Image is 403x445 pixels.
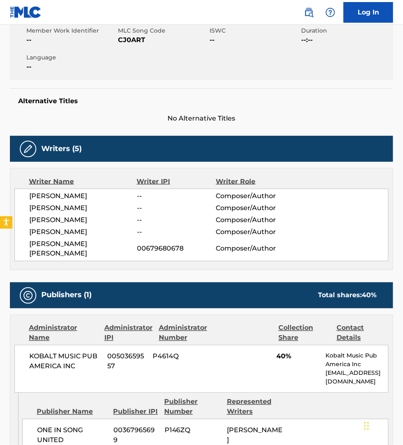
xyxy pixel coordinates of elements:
span: P4614Q [153,352,207,362]
h5: Writers (5) [41,144,82,154]
div: Administrator Name [29,323,98,343]
span: ISWC [210,26,299,35]
span: 00679680678 [137,244,216,254]
img: MLC Logo [10,6,42,18]
span: 40% [276,352,319,362]
div: Contact Details [337,323,389,343]
div: Drag [364,414,369,438]
div: Writer IPI [137,177,216,187]
span: Member Work Identifier [26,26,116,35]
span: P146ZQ [165,426,221,436]
h5: Publishers (1) [41,291,92,300]
a: Public Search [301,4,317,21]
div: Collection Share [278,323,330,343]
span: [PERSON_NAME] [29,227,137,237]
span: -- [137,203,216,213]
span: 00503659557 [107,352,147,372]
span: Composer/Author [216,203,288,213]
h5: Alternative Titles [18,97,385,105]
div: Help [322,4,339,21]
span: --:-- [302,35,391,45]
span: 40 % [362,291,377,299]
span: -- [26,62,116,72]
span: [PERSON_NAME] [PERSON_NAME] [29,239,137,259]
span: Duration [302,26,391,35]
span: -- [137,191,216,201]
div: Total shares: [318,291,377,301]
div: Administrator Number [159,323,211,343]
span: No Alternative Titles [10,114,393,123]
a: Log In [344,2,393,23]
img: Writers [23,144,33,154]
span: KOBALT MUSIC PUB AMERICA INC [29,352,101,372]
p: Kobalt Music Pub America Inc [326,352,388,369]
span: -- [137,215,216,225]
p: [EMAIL_ADDRESS][DOMAIN_NAME] [326,369,388,386]
div: Writer Name [29,177,137,187]
iframe: Chat Widget [362,405,403,445]
img: Publishers [23,291,33,301]
div: Publisher Number [164,397,220,417]
div: Represented Writers [227,397,283,417]
div: Writer Role [216,177,288,187]
span: MLC Song Code [118,26,207,35]
div: Publisher IPI [113,407,158,417]
span: Composer/Author [216,227,288,237]
div: Administrator IPI [104,323,153,343]
span: CJ0ART [118,35,207,45]
span: -- [210,35,299,45]
span: [PERSON_NAME] [29,203,137,213]
span: Language [26,53,116,62]
img: search [304,7,314,17]
span: [PERSON_NAME] [29,215,137,225]
span: -- [26,35,116,45]
span: Composer/Author [216,244,288,254]
img: help [325,7,335,17]
div: Publisher Name [37,407,107,417]
span: [PERSON_NAME] [29,191,137,201]
span: -- [137,227,216,237]
span: Composer/Author [216,215,288,225]
span: Composer/Author [216,191,288,201]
